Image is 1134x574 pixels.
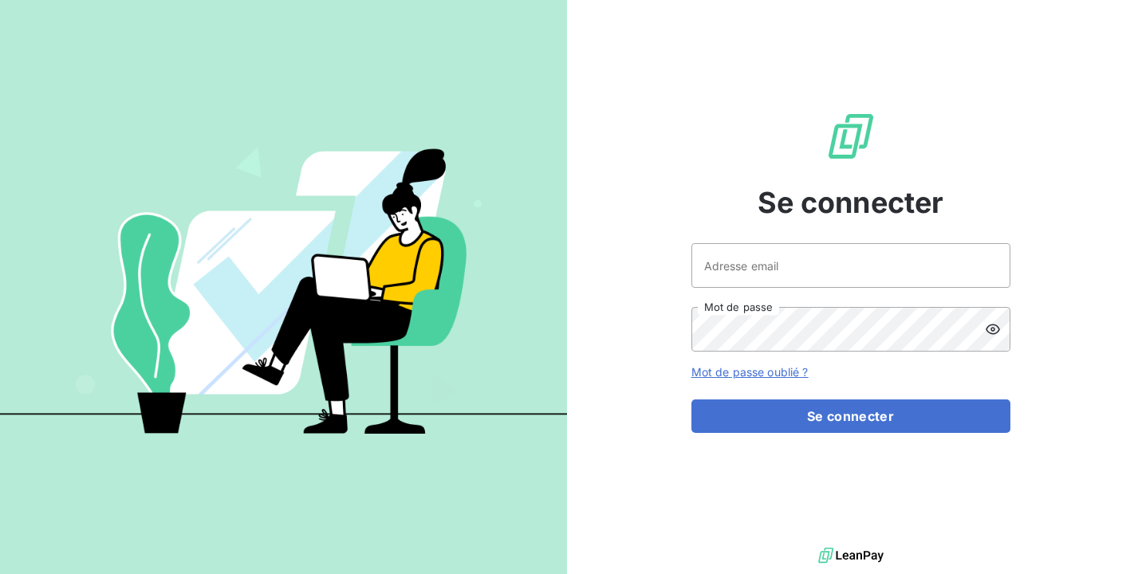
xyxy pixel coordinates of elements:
button: Se connecter [691,399,1010,433]
span: Se connecter [758,181,944,224]
a: Mot de passe oublié ? [691,365,809,379]
img: Logo LeanPay [825,111,876,162]
input: placeholder [691,243,1010,288]
img: logo [818,544,884,568]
